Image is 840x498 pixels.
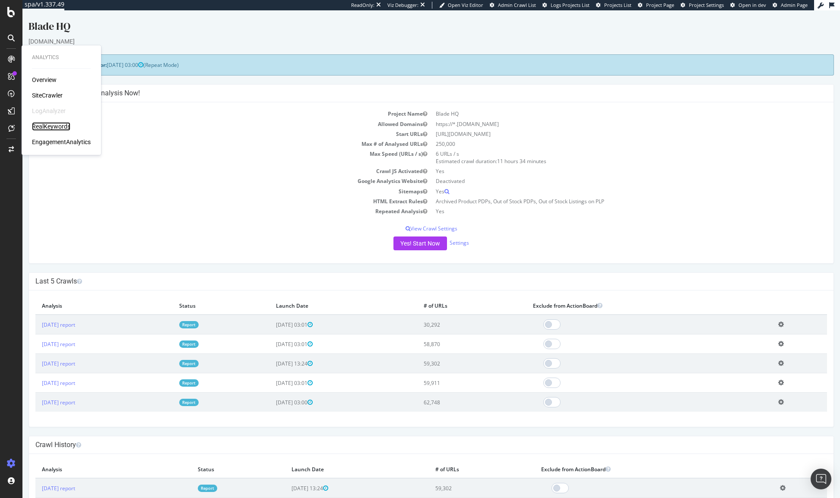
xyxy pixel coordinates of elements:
span: [DATE] 03:01 [254,330,290,337]
td: Allowed Domains [13,109,409,119]
th: # of URLs [406,450,513,468]
th: # of URLs [395,287,504,304]
td: [URL][DOMAIN_NAME] [409,119,805,129]
th: Analysis [13,287,150,304]
a: Report [157,311,176,318]
td: Start URLs [13,119,409,129]
a: Report [157,369,176,376]
th: Exclude from ActionBoard [512,450,751,468]
a: Projects List [596,2,631,9]
a: [DATE] report [19,311,53,318]
span: Open in dev [739,2,766,8]
a: Project Page [638,2,674,9]
span: [DATE] 03:01 [254,369,290,376]
div: Analytics [32,54,91,61]
th: Analysis [13,450,169,468]
p: View Crawl Settings [13,214,805,222]
td: Max # of Analysed URLs [13,129,409,139]
th: Status [150,287,247,304]
td: 59,911 [395,363,504,382]
td: Project Name [13,98,409,108]
a: Admin Crawl List [490,2,536,9]
div: ReadOnly: [351,2,374,9]
span: Admin Page [781,2,808,8]
td: 58,870 [395,324,504,344]
td: Yes [409,196,805,206]
td: 59,302 [395,344,504,363]
div: Open Intercom Messenger [811,469,831,489]
button: Yes! Start Now [371,226,425,240]
th: Launch Date [247,287,395,304]
strong: Next Launch Scheduled for: [13,51,84,58]
span: Project Page [646,2,674,8]
a: [DATE] report [19,350,53,357]
a: [DATE] report [19,369,53,376]
td: Sitemaps [13,176,409,186]
a: Settings [427,229,447,236]
a: RealKeywords [32,122,70,131]
a: Report [157,388,176,396]
div: (Repeat Mode) [6,44,811,65]
a: Report [157,330,176,337]
td: 6 URLs / s Estimated crawl duration: [409,139,805,156]
td: Yes [409,156,805,166]
td: Yes [409,176,805,186]
td: Repeated Analysis [13,196,409,206]
a: EngagementAnalytics [32,138,91,146]
a: Overview [32,76,57,84]
div: [DOMAIN_NAME] [6,27,811,35]
a: Project Settings [681,2,724,9]
a: Admin Page [773,2,808,9]
a: Open Viz Editor [439,2,483,9]
td: Archived Product PDPs, Out of Stock PDPs, Out of Stock Listings on PLP [409,186,805,196]
td: 250,000 [409,129,805,139]
a: [DATE] report [19,330,53,337]
span: [DATE] 13:24 [254,350,290,357]
span: [DATE] 03:00 [254,388,290,396]
span: Open Viz Editor [448,2,483,8]
a: Report [157,350,176,357]
span: 11 hours 34 minutes [475,147,524,154]
td: Deactivated [409,166,805,176]
div: Blade HQ [6,9,811,27]
td: https://*.[DOMAIN_NAME] [409,109,805,119]
h4: Last 5 Crawls [13,267,805,275]
span: Projects List [604,2,631,8]
span: [DATE] 13:24 [269,474,306,482]
th: Launch Date [263,450,406,468]
a: Logs Projects List [542,2,590,9]
td: 59,302 [406,468,513,488]
td: Crawl JS Activated [13,156,409,166]
th: Status [169,450,263,468]
h4: Crawl History [13,430,805,439]
th: Exclude from ActionBoard [504,287,749,304]
a: Open in dev [730,2,766,9]
span: [DATE] 03:01 [254,311,290,318]
span: Logs Projects List [551,2,590,8]
div: Viz Debugger: [387,2,418,9]
td: 30,292 [395,304,504,324]
td: Blade HQ [409,98,805,108]
h4: Configure your New Analysis Now! [13,79,805,87]
td: HTML Extract Rules [13,186,409,196]
a: SiteCrawler [32,91,63,100]
a: [DATE] report [19,474,53,482]
td: 62,748 [395,382,504,402]
a: [DATE] report [19,388,53,396]
div: LogAnalyzer [32,107,66,115]
a: Report [175,474,195,482]
span: [DATE] 03:00 [84,51,121,58]
span: Project Settings [689,2,724,8]
span: Admin Crawl List [498,2,536,8]
td: Max Speed (URLs / s) [13,139,409,156]
td: Google Analytics Website [13,166,409,176]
